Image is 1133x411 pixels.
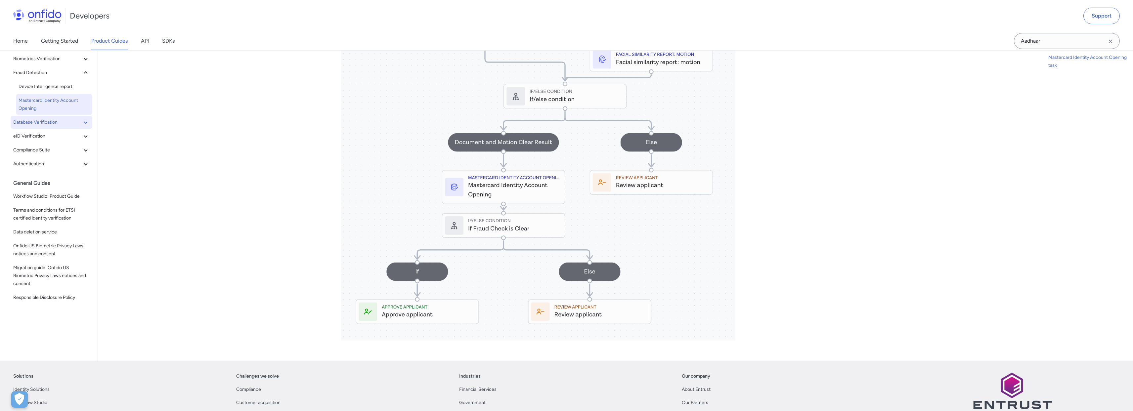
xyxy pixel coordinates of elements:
a: Compliance [236,386,261,393]
a: Mastercard Identity Account Opening [16,94,92,115]
div: General Guides [13,177,95,190]
a: Solutions [13,372,33,380]
button: Open Preferences [11,391,28,408]
span: Onfido US Biometric Privacy Laws notices and consent [13,242,90,258]
a: API [141,32,149,50]
span: Device Intelligence report [19,83,90,91]
a: Mastercard Identity Account Opening task [1048,54,1128,69]
span: Authentication [13,160,82,168]
img: Entrust logo [973,372,1052,409]
span: Responsible Disclosure Policy [13,294,90,302]
span: Fraud Detection [13,69,82,77]
button: Database Verification [11,116,92,129]
h1: Developers [70,11,109,21]
a: Getting Started [41,32,78,50]
span: Biometrics Verification [13,55,82,63]
a: Our company [682,372,710,380]
a: Terms and conditions for ETSI certified identity verification [11,204,92,225]
a: Our Partners [682,399,708,407]
div: Cookie Preferences [11,391,28,408]
button: Compliance Suite [11,144,92,157]
span: Workflow Studio: Product Guide [13,192,90,200]
a: Home [13,32,28,50]
a: Workflow Studio: Product Guide [11,190,92,203]
button: Biometrics Verification [11,52,92,65]
span: eID Verification [13,132,82,140]
span: Data deletion service [13,228,90,236]
a: Migration guide: Onfido US Biometric Privacy Laws notices and consent [11,261,92,290]
a: Responsible Disclosure Policy [11,291,92,304]
a: About Entrust [682,386,711,393]
a: Product Guides [91,32,128,50]
button: Fraud Detection [11,66,92,79]
a: Industries [459,372,481,380]
a: Challenges we solve [236,372,279,380]
a: Device Intelligence report [16,80,92,93]
span: Compliance Suite [13,146,82,154]
a: Customer acquisition [236,399,281,407]
svg: Clear search field button [1107,37,1114,45]
a: Workflow Studio [13,399,47,407]
span: Terms and conditions for ETSI certified identity verification [13,206,90,222]
a: Onfido US Biometric Privacy Laws notices and consent [11,239,92,261]
button: Authentication [11,157,92,171]
span: Database Verification [13,118,82,126]
a: Government [459,399,486,407]
a: Identity Solutions [13,386,50,393]
img: Onfido Logo [13,9,62,22]
a: Financial Services [459,386,497,393]
a: Support [1083,8,1120,24]
span: Mastercard Identity Account Opening [19,97,90,112]
input: Onfido search input field [1014,33,1120,49]
button: eID Verification [11,130,92,143]
span: Migration guide: Onfido US Biometric Privacy Laws notices and consent [13,264,90,288]
a: SDKs [162,32,175,50]
a: Data deletion service [11,226,92,239]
